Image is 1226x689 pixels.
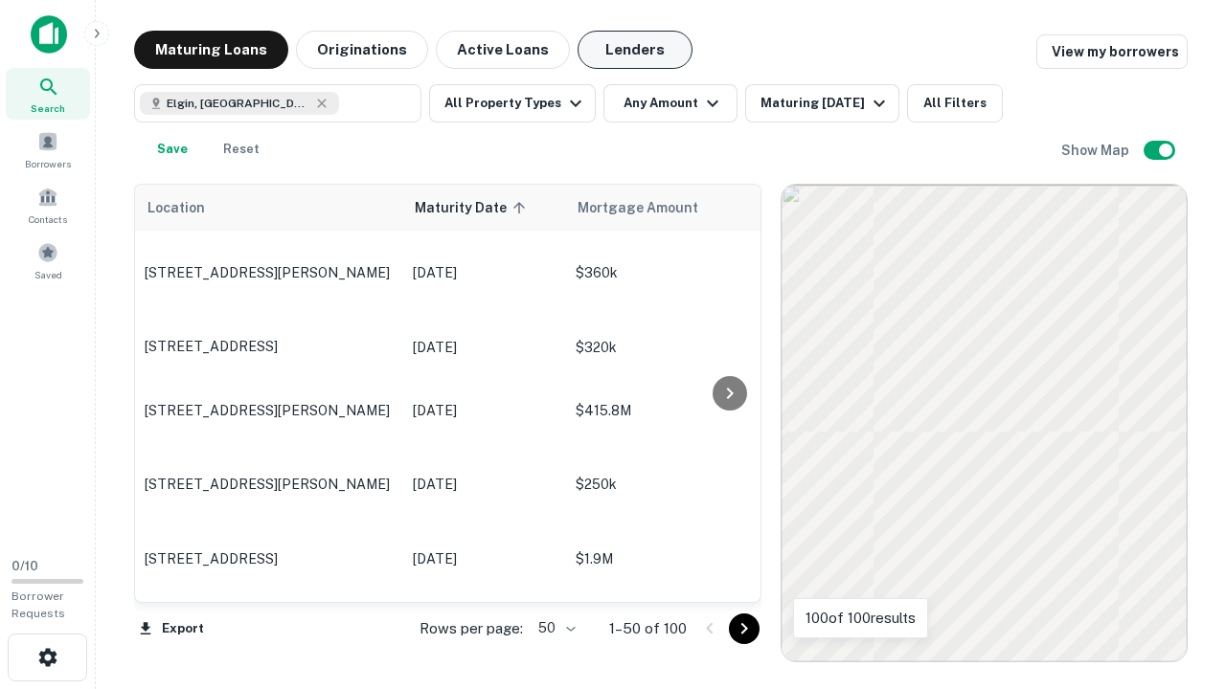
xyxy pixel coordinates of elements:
[576,474,767,495] p: $250k
[745,84,899,122] button: Maturing [DATE]
[413,400,556,421] p: [DATE]
[413,548,556,569] p: [DATE]
[11,589,65,620] span: Borrower Requests
[415,196,532,219] span: Maturity Date
[761,92,891,115] div: Maturing [DATE]
[142,130,203,168] button: Save your search to get updates of matches that match your search criteria.
[135,185,403,231] th: Location
[576,548,767,569] p: $1.9M
[6,179,90,231] a: Contacts
[413,474,556,495] p: [DATE]
[576,262,767,283] p: $360k
[413,262,556,283] p: [DATE]
[31,15,67,54] img: capitalize-icon.png
[134,614,209,643] button: Export
[806,607,916,630] p: 100 of 100 results
[34,267,62,282] span: Saved
[782,185,1187,661] div: 0 0
[603,84,738,122] button: Any Amount
[29,211,67,227] span: Contacts
[907,84,1003,122] button: All Filters
[531,614,579,642] div: 50
[436,31,570,69] button: Active Loans
[1130,536,1226,628] iframe: Chat Widget
[167,95,310,112] span: Elgin, [GEOGRAPHIC_DATA], [GEOGRAPHIC_DATA]
[578,196,723,219] span: Mortgage Amount
[1061,140,1132,161] h6: Show Map
[147,196,205,219] span: Location
[145,338,394,355] p: [STREET_ADDRESS]
[403,185,566,231] th: Maturity Date
[429,84,596,122] button: All Property Types
[145,402,394,419] p: [STREET_ADDRESS][PERSON_NAME]
[420,617,523,640] p: Rows per page:
[6,68,90,120] a: Search
[576,337,767,358] p: $320k
[211,130,272,168] button: Reset
[1036,34,1188,69] a: View my borrowers
[413,337,556,358] p: [DATE]
[729,613,760,644] button: Go to next page
[566,185,777,231] th: Mortgage Amount
[25,156,71,171] span: Borrowers
[11,559,38,573] span: 0 / 10
[576,400,767,421] p: $415.8M
[578,31,692,69] button: Lenders
[145,550,394,567] p: [STREET_ADDRESS]
[6,234,90,286] a: Saved
[145,264,394,281] p: [STREET_ADDRESS][PERSON_NAME]
[31,100,65,116] span: Search
[296,31,428,69] button: Originations
[609,617,687,640] p: 1–50 of 100
[145,476,394,493] p: [STREET_ADDRESS][PERSON_NAME]
[134,31,288,69] button: Maturing Loans
[6,123,90,175] a: Borrowers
